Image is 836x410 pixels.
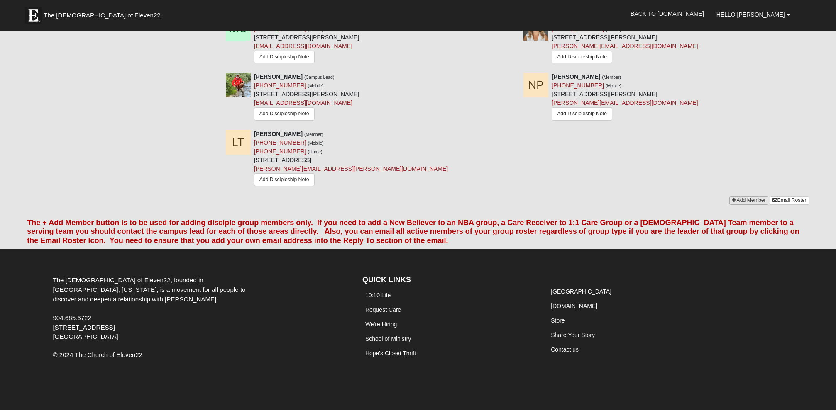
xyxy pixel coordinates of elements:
strong: [PERSON_NAME] [254,131,303,137]
small: (Member) [304,132,323,137]
a: Store [551,317,565,324]
a: Add Member [729,196,768,205]
strong: [PERSON_NAME] [254,73,303,80]
a: Add Discipleship Note [254,173,315,186]
a: Share Your Story [551,332,595,338]
span: Hello [PERSON_NAME] [716,11,785,18]
a: Add Discipleship Note [552,107,612,120]
a: [PERSON_NAME][EMAIL_ADDRESS][DOMAIN_NAME] [552,43,698,49]
h4: QUICK LINKS [362,276,535,285]
div: [STREET_ADDRESS][PERSON_NAME] [254,16,359,66]
a: We're Hiring [365,321,397,328]
a: [EMAIL_ADDRESS][DOMAIN_NAME] [254,43,352,49]
small: (Mobile) [606,83,621,88]
small: (Mobile) [308,83,324,88]
a: [PHONE_NUMBER] [552,82,604,89]
a: Request Care [365,306,401,313]
a: Hello [PERSON_NAME] [710,4,797,25]
a: Contact us [551,346,579,353]
strong: [PERSON_NAME] [552,73,600,80]
div: [STREET_ADDRESS][PERSON_NAME] [254,73,359,122]
a: School of Ministry [365,335,411,342]
a: Add Discipleship Note [254,107,315,120]
span: The [DEMOGRAPHIC_DATA] of Eleven22 [44,11,160,19]
a: [PERSON_NAME][EMAIL_ADDRESS][PERSON_NAME][DOMAIN_NAME] [254,165,448,172]
div: [STREET_ADDRESS][PERSON_NAME] [552,16,698,66]
div: [STREET_ADDRESS] [254,130,448,190]
span: © 2024 The Church of Eleven22 [53,351,142,358]
a: Back to [DOMAIN_NAME] [624,3,710,24]
a: Hope's Closet Thrift [365,350,416,357]
a: The [DEMOGRAPHIC_DATA] of Eleven22 [21,3,187,24]
a: Add Discipleship Note [552,51,612,63]
small: (Campus Lead) [304,75,334,80]
small: (Home) [308,149,323,154]
a: Email Roster [770,196,809,205]
div: The [DEMOGRAPHIC_DATA] of Eleven22, founded in [GEOGRAPHIC_DATA], [US_STATE], is a movement for a... [46,276,253,342]
small: (Member) [602,75,621,80]
a: [PHONE_NUMBER] [254,82,306,89]
a: Add Discipleship Note [254,51,315,63]
a: [GEOGRAPHIC_DATA] [551,288,611,295]
small: (Mobile) [308,141,324,146]
a: [DOMAIN_NAME] [551,303,597,309]
a: [PHONE_NUMBER] [254,139,306,146]
a: [PHONE_NUMBER] [254,148,306,155]
a: [EMAIL_ADDRESS][DOMAIN_NAME] [254,99,352,106]
a: 10:10 Life [365,292,391,298]
a: [PERSON_NAME][EMAIL_ADDRESS][DOMAIN_NAME] [552,99,698,106]
img: Eleven22 logo [25,7,42,24]
font: The + Add Member button is to be used for adding disciple group members only. If you need to add ... [27,218,799,245]
div: [STREET_ADDRESS][PERSON_NAME] [552,73,698,123]
span: [GEOGRAPHIC_DATA] [53,333,118,340]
